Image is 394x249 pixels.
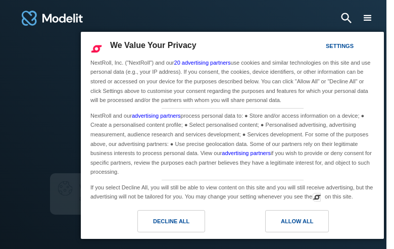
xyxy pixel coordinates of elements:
div: NextRoll and our process personal data to: ● Store and/or access information on a device; ● Creat... [88,109,376,178]
img: modelit logo [20,6,84,30]
span: We Value Your Privacy [110,41,196,49]
a: advertising partners [222,150,271,156]
div: Decline All [153,216,189,227]
div: Allow All [281,216,313,227]
a: Decline All [87,210,232,237]
a: home [20,6,84,30]
div: If you select Decline All, you will still be able to view content on this site and you will still... [88,180,376,203]
div: Settings [326,40,354,52]
p: We use to provide you the best user experience and for performance analytics. [79,181,266,204]
div: menu [362,12,374,24]
a: Settings [308,38,332,57]
a: advertising partners [132,113,181,119]
a: 20 advertising partners [174,60,231,66]
div: NextRoll, Inc. ("NextRoll") and our use cookies and similar technologies on this site and use per... [88,57,376,106]
a: Allow All [232,210,378,237]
